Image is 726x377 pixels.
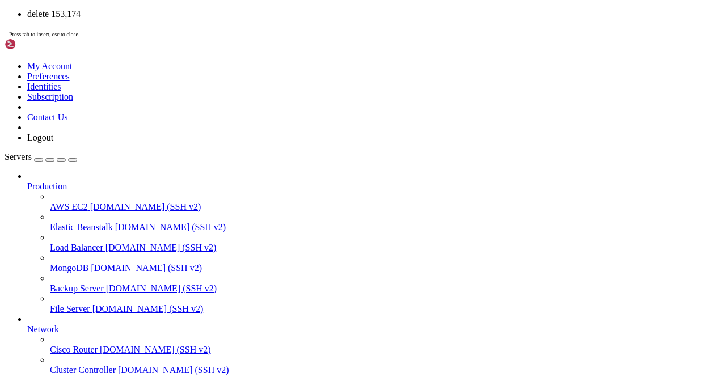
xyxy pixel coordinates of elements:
x-row: |------------------------------------------------------------------------------------------------... [5,39,578,44]
span: File Server [50,304,90,314]
img: Shellngn [5,39,70,50]
x-row: | 162 | HOT:Wallet144 | 306.394274 | 0.05 | [DATE] - 14:46 | Successful Claim: Next claim 24h 0m ... [5,277,578,282]
x-row: | 125 | HOT:Wallet105 | 305.675063 | 0.05 | [DATE] - 03:08 | Original wait time 22h 43m to fill -... [5,67,578,73]
span: [DOMAIN_NAME] (SSH v2) [92,304,204,314]
x-row: | 166 | HOT:Wallet148 | 304.393838 | 0.05 | [DATE] - 03:01 | Original wait time 21h 46m to fill -... [5,299,578,305]
x-row: | 144 | HOT:Wallet125 | 307.324614 | 0.05 | [DATE] - 14:42 | Successful Claim: Next claim 24h 0m ... [5,175,578,180]
a: Cluster Controller [DOMAIN_NAME] (SSH v2) [50,365,721,375]
span: MongoDB [50,263,88,273]
x-row: | 124 | HOT:Wallet103 | 309.832657 | 0.05 | [DATE] - 14:16 | Successful Claim: Next claim 24h 0m ... [5,61,578,67]
x-row: | 159 | HOT:Wallet141 | 302.538908 | 0.05 | [DATE] - 14:48 | Successful Claim: Next claim 24h 0m ... [5,260,578,265]
x-row: | 126 | HOT:Wallet106 | 307.493383 | 0.05 | [DATE] - 14:55 | Successful Claim: Next claim 24h 0m ... [5,73,578,78]
li: Production [27,171,721,314]
a: Network [27,324,721,334]
x-row: | 127 | HOT:Wallet107 | 306.53303 | 0.05 | [DATE] - 14:26 | Successful Claim: Next claim 24h 0m t... [5,78,578,84]
x-row: | 142 | HOT:Wallet122 | 304.603572 | 0.05 | [DATE] - 15:05 | Successful Claim: Next claim 24h 0m ... [5,163,578,169]
x-row: | 141 | HOT:Wallet121 | 300.749836 | 0.05 | [DATE] - 02:31 | Original wait time 21h 37m to fill -... [5,158,578,163]
x-row: Running Wallet Processes: [5,27,578,33]
li: Network [27,314,721,375]
x-row: |------------------------------------------------------------------------------------------------... [5,10,578,16]
x-row: | 122 | Telegram:Telegram... | None | | None | Log file missing | [5,5,578,10]
li: File Server [DOMAIN_NAME] (SSH v2) [50,294,721,314]
x-row: | 123 | HOT:Wallet102 | None | 0.05 | [DATE] - 02:16 | Original wait time 21h 46m to fill - 1306 ... [5,56,578,61]
x-row: | 132 | HOT:Wallet112 | 304.434751 | 0.05 | [DATE] - 03:14 | Original wait time 21h 54m to fill -... [5,107,578,112]
x-row: | 160 | HOT:Wallet142 | 301.630104 | 0.05 | [DATE] - 14:39 | Successful Claim: Next claim 24h 0m ... [5,265,578,271]
a: Servers [5,152,77,162]
span: [DOMAIN_NAME] (SSH v2) [115,222,226,232]
span: AWS EC2 [50,202,88,211]
x-row: | 157 | HOT:Wallet139 | 303.731725 | 0.05 | [DATE] - 02:31 | Original wait time 20h 10m to fill -... [5,248,578,254]
span: [DOMAIN_NAME] (SSH v2) [90,202,201,211]
x-row: | 155 | HOT:Wallet137 | None | | [DATE] - 03:05 | None | [5,237,578,243]
span: Cisco Router [50,345,98,354]
x-row: | 136 | HOT:Wallet116 | 306.162161 | 0.05 | [DATE] - 14:49 | Successful Claim: Next claim 24h 0m ... [5,129,578,135]
x-row: | 130 | HOT:Wallet110 | 303.655072 | 0.05 | [DATE] - 14:54 | Successful Claim: Next claim 24h 0m ... [5,95,578,101]
a: Logout [27,133,53,142]
span: Cluster Controller [50,365,116,375]
x-row: | 135 | HOT:Wallet115 | 294.241537 | 0.05 | [DATE] - 02:38 | Original wait time 22h 3m to fill - ... [5,124,578,129]
a: My Account [27,61,73,71]
x-row: | 165 | HOT:Wallet147 | 304.248568 | 0.05 | [DATE] - 02:49 | Original wait time 22h 0m to fill - ... [5,294,578,299]
a: Identities [27,82,61,91]
li: AWS EC2 [DOMAIN_NAME] (SSH v2) [50,192,721,212]
x-row: | 170 | HOT:Wallet152 | 304.147589 | 0.05 | [DATE] - 14:19 | Successful Claim: Next claim 24h 0m ... [5,322,578,328]
x-row: |------------------------------------------------------------------------------------------------... [5,50,578,56]
li: Cluster Controller [DOMAIN_NAME] (SSH v2) [50,355,721,375]
x-row: | 149 | HOT:Wallet131 | 305.591501 | 0.05 | [DATE] - 14:59 | Successful Claim: Next claim 24h 0m ... [5,203,578,209]
x-row: | 129 | HOT:Wallet109 | 302.800637 | 0.05 | [DATE] - 03:00 | Original wait time 21h 44m to fill -... [5,90,578,95]
x-row: | 137 | HOT:Wallet117 | 305.759773 | 0.05 | [DATE] - 14:16 | Successful Claim: Next claim 24h 0m ... [5,135,578,141]
x-row: | 139 | HOT:Wallet119 | 303.637339 | 0.05 | [DATE] - 03:19 | Original wait time 20h 58m to fill -... [5,146,578,152]
span: Backup Server [50,283,104,293]
x-row: | 161 | HOT:Wallet143 | 304.767201 | 0.05 | [DATE] - 14:40 | Successful Claim: Next claim 24h 0m ... [5,271,578,277]
a: AWS EC2 [DOMAIN_NAME] (SSH v2) [50,202,721,212]
x-row: | 146 | HOT:Wallet127 | 305.632766 | 0.05 | [DATE] - 14:48 | Successful Claim: Next claim 24h 0m ... [5,186,578,192]
x-row: | 148 | HOT:Wallet130 | 303.139472 | 0.05 | [DATE] - 14:31 | Successful Claim: Next claim 24h 0m ... [5,197,578,203]
x-row: | 134 | HOT:Wallet114 | 301.232557 | 0.05 | [DATE] - 14:51 | Successful Claim: Next claim 24h 0m ... [5,118,578,124]
a: Cisco Router [DOMAIN_NAME] (SSH v2) [50,345,721,355]
a: Elastic Beanstalk [DOMAIN_NAME] (SSH v2) [50,222,721,232]
span: Production [27,181,67,191]
li: delete 153,174 [27,9,721,19]
a: Production [27,181,721,192]
span: Press tab to insert, esc to close. [9,31,79,37]
x-row: | 133 | HOT:Wallet113 | 304.571222 | 0.05 | [DATE] - 14:57 | Successful Claim: Next claim 24h 0m ... [5,112,578,118]
span: [DOMAIN_NAME] (SSH v2) [105,243,217,252]
x-row: | 153 | HOT:Wallet135 | None | | [DATE] - 02:58 | None | [5,226,578,231]
x-row: | 128 | HOT:Wallet108 | 304.617711 | 0.05 | [DATE] - 14:09 | Successful Claim: Next claim 24h 0m ... [5,84,578,90]
x-row: | 150 | HOT:Wallet132 | 298.750024 | 0.05 | [DATE] - 02:20 | Original wait time 21h 53m to fill -... [5,209,578,214]
a: Load Balancer [DOMAIN_NAME] (SSH v2) [50,243,721,253]
span: [DOMAIN_NAME] (SSH v2) [100,345,211,354]
x-row: | 152 | HOT:Wallet134 | 301.944272 | 0.05 | [DATE] - 03:06 | Original wait time 20h 23m to fill -... [5,220,578,226]
li: Backup Server [DOMAIN_NAME] (SSH v2) [50,273,721,294]
x-row: | 164 | HOT:Wallet146 | 304.15003 | 0.05 | [DATE] - 02:27 | Original wait time 22h 7m to fill - 1... [5,288,578,294]
li: Cisco Router [DOMAIN_NAME] (SSH v2) [50,334,721,355]
span: Network [27,324,59,334]
x-row: Active Processes: [5,22,578,27]
x-row: | 167 | HOT:Wallet149 | 304.259696 | 0.05 | [DATE] - 03:11 | Original wait time 22h 14m to fill -... [5,305,578,311]
x-row: | ID | Wallet Name | Balance | Profit/Hour | Next Claim | Status | [5,44,578,50]
span: Load Balancer [50,243,103,252]
a: MongoDB [DOMAIN_NAME] (SSH v2) [50,263,721,273]
x-row: | 138 | HOT:Wallet118 | 305.30287 | 0.05 | [DATE] - 14:31 | Successful Claim: Next claim 24h 0m t... [5,141,578,146]
x-row: | 154 | HOT:Wallet136 | None | | [DATE] - 02:36 | None | [5,231,578,237]
x-row: | 147 | HOT:Wallet129 | 303.69004 | 0.05 | [DATE] - 14:45 | Successful Claim: Next claim 24h 0m t... [5,192,578,197]
a: Preferences [27,71,70,81]
li: Load Balancer [DOMAIN_NAME] (SSH v2) [50,232,721,253]
x-row: | 168 | HOT:Wallet150 | 301.656816 | 0.05 | [DATE] - 02:45 | Original wait time 22h 32m to fill -... [5,311,578,316]
x-row: | 143 | HOT:Wallet124 | 306.378538 | 0.05 | [DATE] - 14:53 | Successful Claim: Next claim 24h 0m ... [5,169,578,175]
a: File Server [DOMAIN_NAME] (SSH v2) [50,304,721,314]
span: [DOMAIN_NAME] (SSH v2) [91,263,202,273]
x-row: | 163 | HOT:Wallet145 | 302.711117 | 0.05 | [DATE] - 02:39 | Original wait time 18h 37m to fill -... [5,282,578,288]
x-row: | 145 | HOT:Wallet126 | 305.774896 | 0.05 | [DATE] - 14:40 | Successful Claim: Next claim 24h 0m ... [5,180,578,186]
x-row: | 131 | HOT:Wallet111 | 304.286697 | 0.05 | [DATE] - 03:12 | Original wait time 21h 39m to fill -... [5,101,578,107]
li: Elastic Beanstalk [DOMAIN_NAME] (SSH v2) [50,212,721,232]
a: Subscription [27,92,73,101]
span: Servers [5,152,32,162]
x-row: | 169 | HOT:Wallet151 | 300.566773 | 0.05 | [DATE] - 03:05 | Original wait time 21h 3m to fill - ... [5,316,578,322]
span: [DOMAIN_NAME] (SSH v2) [118,365,229,375]
span: Elastic Beanstalk [50,222,113,232]
span: [DOMAIN_NAME] (SSH v2) [106,283,217,293]
li: MongoDB [DOMAIN_NAME] (SSH v2) [50,253,721,273]
x-row: | 158 | HOT:Wallet140 | 305.02134 | 0.05 | [DATE] - 15:13 | Successful Claim: Next claim 24h 0m t... [5,254,578,260]
x-row: | 140 | HOT:Wallet120 | 303.849643 | 0.05 | [DATE] - 14:35 | Successful Claim: Next claim 24h 0m ... [5,152,578,158]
